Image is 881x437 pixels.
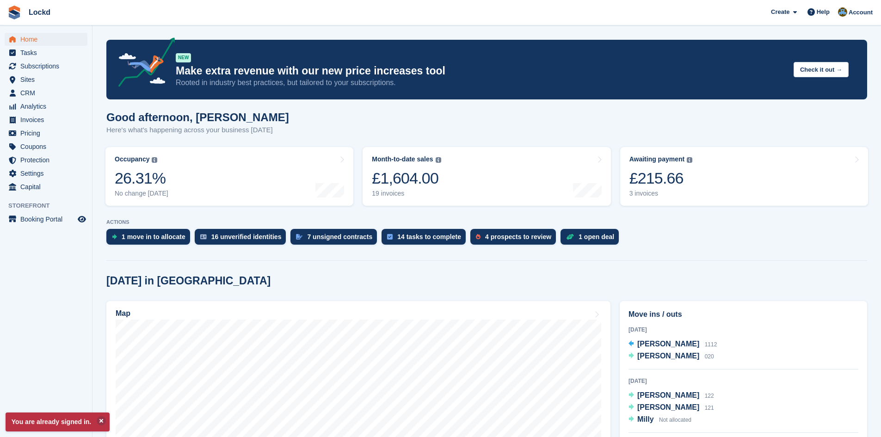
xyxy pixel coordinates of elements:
[629,169,693,188] div: £215.66
[20,113,76,126] span: Invoices
[176,53,191,62] div: NEW
[307,233,372,240] div: 7 unsigned contracts
[849,8,873,17] span: Account
[397,233,461,240] div: 14 tasks to complete
[8,201,92,210] span: Storefront
[629,155,685,163] div: Awaiting payment
[5,60,87,73] a: menu
[5,213,87,226] a: menu
[20,73,76,86] span: Sites
[628,377,858,385] div: [DATE]
[152,157,157,163] img: icon-info-grey-7440780725fd019a000dd9b08b2336e03edf1995a4989e88bcd33f0948082b44.svg
[20,86,76,99] span: CRM
[106,111,289,123] h1: Good afternoon, [PERSON_NAME]
[195,229,291,249] a: 16 unverified identities
[20,127,76,140] span: Pricing
[387,234,393,240] img: task-75834270c22a3079a89374b754ae025e5fb1db73e45f91037f5363f120a921f8.svg
[485,233,551,240] div: 4 prospects to review
[628,326,858,334] div: [DATE]
[705,405,714,411] span: 121
[5,154,87,166] a: menu
[705,341,717,348] span: 1112
[687,157,692,163] img: icon-info-grey-7440780725fd019a000dd9b08b2336e03edf1995a4989e88bcd33f0948082b44.svg
[5,180,87,193] a: menu
[176,78,786,88] p: Rooted in industry best practices, but tailored to your subscriptions.
[20,167,76,180] span: Settings
[470,229,561,249] a: 4 prospects to review
[794,62,849,77] button: Check it out →
[5,46,87,59] a: menu
[637,391,699,399] span: [PERSON_NAME]
[5,113,87,126] a: menu
[566,234,574,240] img: deal-1b604bf984904fb50ccaf53a9ad4b4a5d6e5aea283cecdc64d6e3604feb123c2.svg
[628,414,691,426] a: Milly Not allocated
[363,147,610,206] a: Month-to-date sales £1,604.00 19 invoices
[106,229,195,249] a: 1 move in to allocate
[771,7,789,17] span: Create
[296,234,302,240] img: contract_signature_icon-13c848040528278c33f63329250d36e43548de30e8caae1d1a13099fd9432cc5.svg
[106,219,867,225] p: ACTIONS
[20,100,76,113] span: Analytics
[5,100,87,113] a: menu
[115,155,149,163] div: Occupancy
[5,86,87,99] a: menu
[629,190,693,197] div: 3 invoices
[659,417,691,423] span: Not allocated
[76,214,87,225] a: Preview store
[122,233,185,240] div: 1 move in to allocate
[200,234,207,240] img: verify_identity-adf6edd0f0f0b5bbfe63781bf79b02c33cf7c696d77639b501bdc392416b5a36.svg
[628,309,858,320] h2: Move ins / outs
[637,352,699,360] span: [PERSON_NAME]
[628,351,714,363] a: [PERSON_NAME] 020
[579,233,614,240] div: 1 open deal
[838,7,847,17] img: Paul Budding
[112,234,117,240] img: move_ins_to_allocate_icon-fdf77a2bb77ea45bf5b3d319d69a93e2d87916cf1d5bf7949dd705db3b84f3ca.svg
[106,125,289,135] p: Here's what's happening across your business [DATE]
[372,155,433,163] div: Month-to-date sales
[637,415,654,423] span: Milly
[211,233,282,240] div: 16 unverified identities
[115,169,168,188] div: 26.31%
[628,339,717,351] a: [PERSON_NAME] 1112
[6,412,110,431] p: You are already signed in.
[561,229,623,249] a: 1 open deal
[20,213,76,226] span: Booking Portal
[5,140,87,153] a: menu
[5,167,87,180] a: menu
[7,6,21,19] img: stora-icon-8386f47178a22dfd0bd8f6a31ec36ba5ce8667c1dd55bd0f319d3a0aa187defe.svg
[476,234,481,240] img: prospect-51fa495bee0391a8d652442698ab0144808aea92771e9ea1ae160a38d050c398.svg
[25,5,54,20] a: Lockd
[111,37,175,90] img: price-adjustments-announcement-icon-8257ccfd72463d97f412b2fc003d46551f7dbcb40ab6d574587a9cd5c0d94...
[5,73,87,86] a: menu
[20,60,76,73] span: Subscriptions
[372,190,441,197] div: 19 invoices
[176,64,786,78] p: Make extra revenue with our new price increases tool
[20,180,76,193] span: Capital
[628,390,714,402] a: [PERSON_NAME] 122
[20,140,76,153] span: Coupons
[116,309,130,318] h2: Map
[290,229,382,249] a: 7 unsigned contracts
[705,353,714,360] span: 020
[5,33,87,46] a: menu
[372,169,441,188] div: £1,604.00
[105,147,353,206] a: Occupancy 26.31% No change [DATE]
[637,403,699,411] span: [PERSON_NAME]
[436,157,441,163] img: icon-info-grey-7440780725fd019a000dd9b08b2336e03edf1995a4989e88bcd33f0948082b44.svg
[705,393,714,399] span: 122
[20,46,76,59] span: Tasks
[115,190,168,197] div: No change [DATE]
[20,33,76,46] span: Home
[20,154,76,166] span: Protection
[628,402,714,414] a: [PERSON_NAME] 121
[5,127,87,140] a: menu
[637,340,699,348] span: [PERSON_NAME]
[382,229,470,249] a: 14 tasks to complete
[106,275,271,287] h2: [DATE] in [GEOGRAPHIC_DATA]
[620,147,868,206] a: Awaiting payment £215.66 3 invoices
[817,7,830,17] span: Help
